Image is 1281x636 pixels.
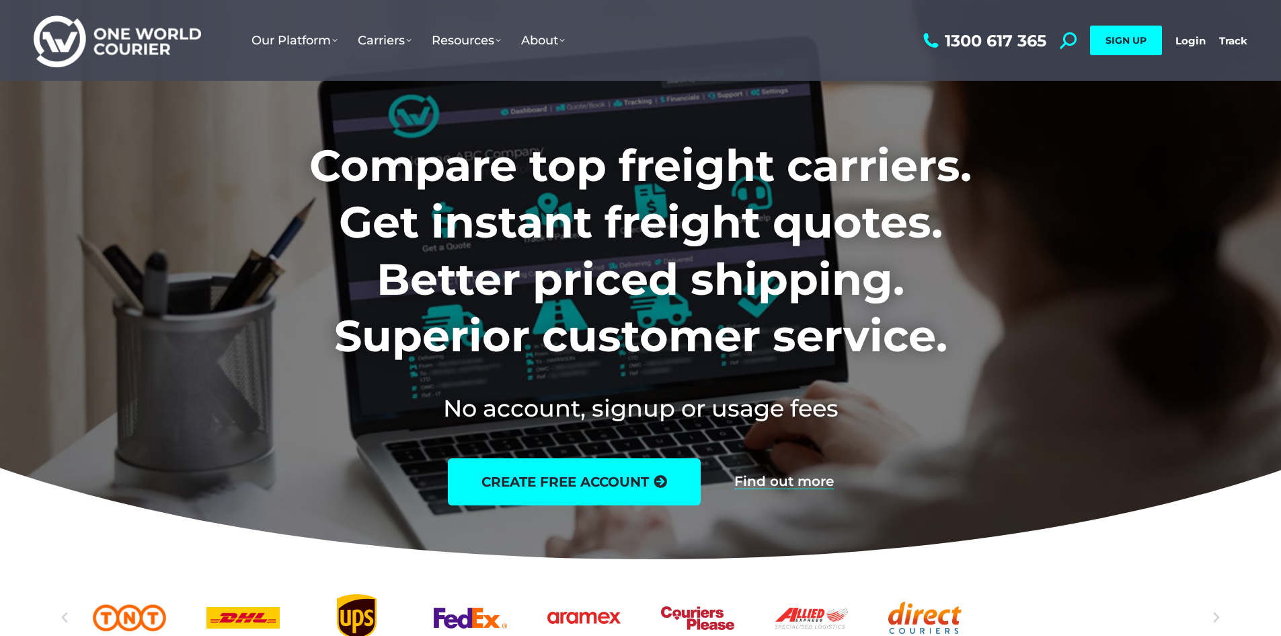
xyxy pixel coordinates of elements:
a: Track [1219,34,1247,47]
span: SIGN UP [1105,34,1147,46]
span: Our Platform [251,33,338,48]
h1: Compare top freight carriers. Get instant freight quotes. Better priced shipping. Superior custom... [221,137,1060,365]
a: SIGN UP [1090,26,1162,55]
a: Our Platform [241,20,348,61]
a: Login [1175,34,1206,47]
span: Resources [432,33,501,48]
h2: No account, signup or usage fees [221,392,1060,425]
a: create free account [448,458,701,505]
a: Carriers [348,20,422,61]
img: One World Courier [34,13,201,68]
a: About [511,20,575,61]
span: About [521,33,565,48]
a: 1300 617 365 [920,32,1046,49]
a: Find out more [734,474,834,489]
span: Carriers [358,33,412,48]
a: Resources [422,20,511,61]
